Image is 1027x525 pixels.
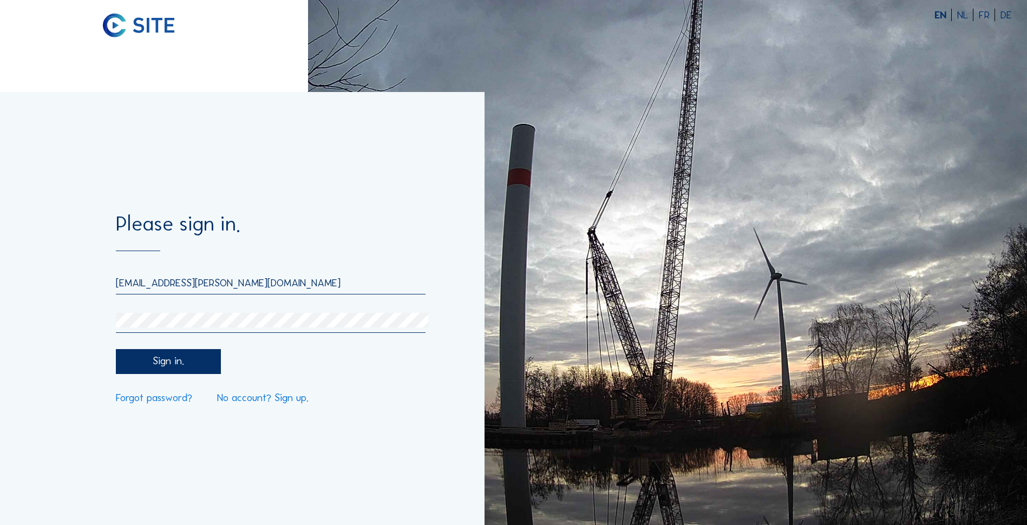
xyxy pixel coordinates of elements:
div: FR [979,10,995,21]
div: Sign in. [116,349,220,374]
div: EN [934,10,952,21]
a: No account? Sign up. [217,393,309,403]
img: C-SITE logo [103,14,175,38]
input: Email [116,277,426,289]
div: Please sign in. [116,214,426,251]
div: DE [1000,10,1012,21]
div: NL [957,10,973,21]
a: Forgot password? [116,393,192,403]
